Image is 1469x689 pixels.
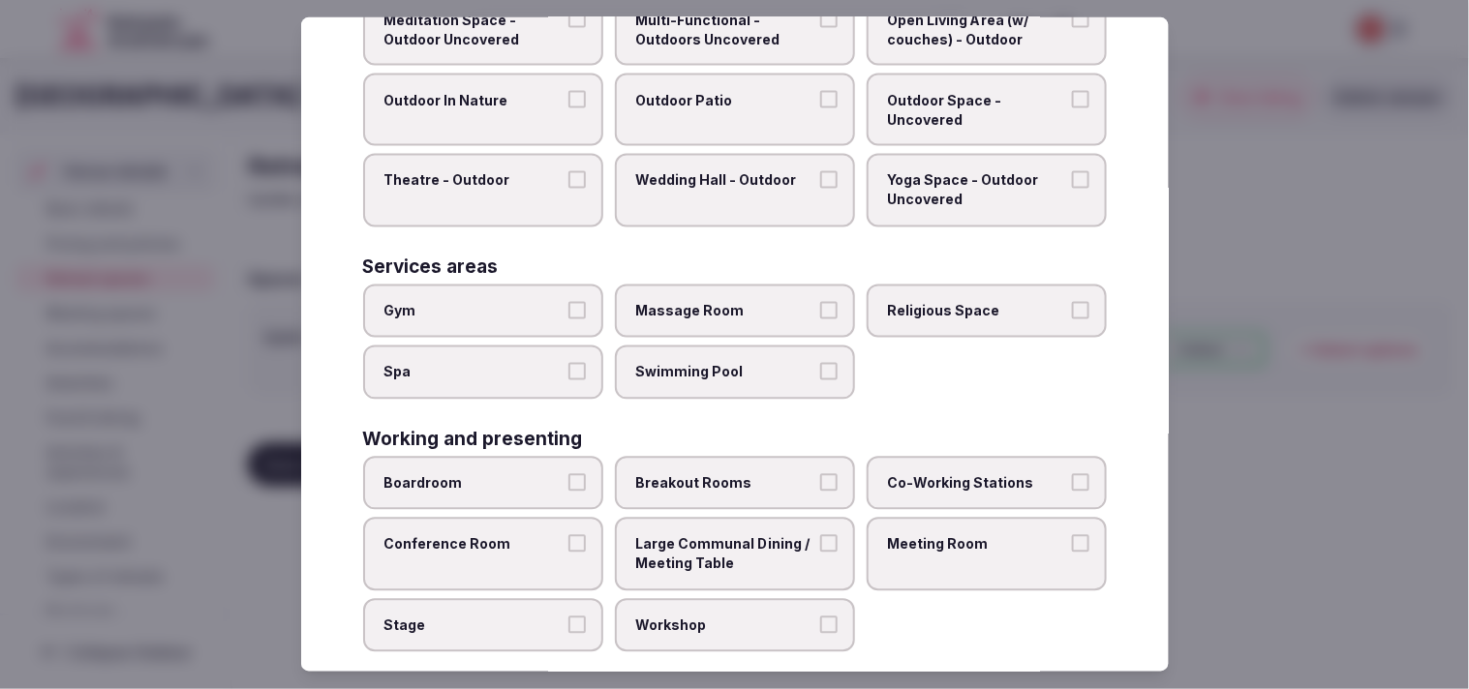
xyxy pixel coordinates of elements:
span: Conference Room [384,535,563,554]
span: Open Living Area (w/ couches) - Outdoor [888,11,1066,48]
button: Breakout Rooms [820,474,838,492]
button: Outdoor Patio [820,91,838,108]
button: Outdoor Space - Uncovered [1072,91,1089,108]
button: Gym [568,301,586,318]
span: Outdoor In Nature [384,91,563,110]
button: Co-Working Stations [1072,474,1089,492]
span: Spa [384,363,563,382]
span: Breakout Rooms [636,474,814,494]
button: Conference Room [568,535,586,553]
span: Theatre - Outdoor [384,171,563,191]
button: Swimming Pool [820,363,838,380]
span: Workshop [636,615,814,635]
span: Boardroom [384,474,563,494]
button: Religious Space [1072,301,1089,318]
h3: Services areas [363,257,499,276]
button: Workshop [820,615,838,633]
span: Swimming Pool [636,363,814,382]
button: Meeting Room [1072,535,1089,553]
button: Theatre - Outdoor [568,171,586,189]
span: Wedding Hall - Outdoor [636,171,814,191]
button: Boardroom [568,474,586,492]
span: Meditation Space - Outdoor Uncovered [384,11,563,48]
button: Large Communal Dining / Meeting Table [820,535,838,553]
h3: Working and presenting [363,431,583,449]
span: Co-Working Stations [888,474,1066,494]
button: Meditation Space - Outdoor Uncovered [568,11,586,28]
button: Stage [568,615,586,633]
button: Open Living Area (w/ couches) - Outdoor [1072,11,1089,28]
button: Massage Room [820,301,838,318]
span: Meeting Room [888,535,1066,554]
span: Religious Space [888,301,1066,320]
span: Gym [384,301,563,320]
span: Stage [384,615,563,635]
button: Multi-Functional - Outdoors Uncovered [820,11,838,28]
span: Outdoor Patio [636,91,814,110]
button: Spa [568,363,586,380]
span: Yoga Space - Outdoor Uncovered [888,171,1066,209]
span: Multi-Functional - Outdoors Uncovered [636,11,814,48]
button: Outdoor In Nature [568,91,586,108]
button: Wedding Hall - Outdoor [820,171,838,189]
span: Massage Room [636,301,814,320]
span: Outdoor Space - Uncovered [888,91,1066,129]
button: Yoga Space - Outdoor Uncovered [1072,171,1089,189]
span: Large Communal Dining / Meeting Table [636,535,814,573]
